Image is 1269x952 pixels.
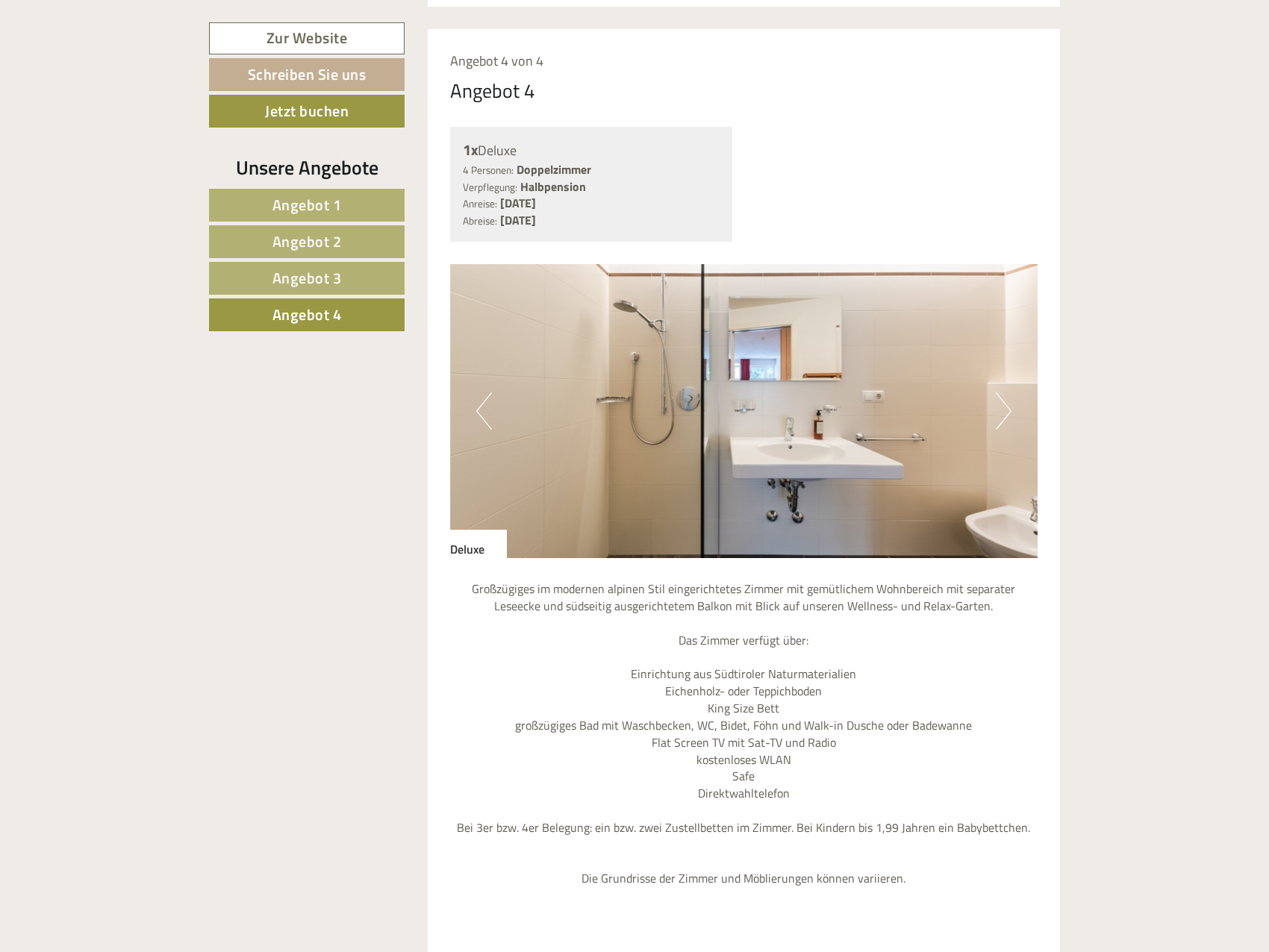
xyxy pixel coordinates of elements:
[492,386,588,419] button: Senden
[22,92,372,104] div: [PERSON_NAME]
[517,160,591,178] b: Doppelzimmer
[463,163,514,178] small: 4 Personen:
[358,43,566,55] div: Sie
[996,392,1011,430] button: Next
[268,11,320,37] div: [DATE]
[272,303,342,326] span: Angebot 4
[450,51,543,71] span: Angebot 4 von 4
[450,530,507,558] div: Deluxe
[11,89,379,185] div: Guten Abend. Wir sind noch am schwanken zwischen Angebot 2 und Angebot vier. Können sie uns sagen...
[209,154,405,181] div: Unsere Angebote
[450,580,1038,887] p: Großzügiges im modernen alpinen Stil eingerichtetes Zimmer mit gemütlichem Wohnbereich mit separa...
[520,178,586,195] b: Halbpension
[500,211,536,229] b: [DATE]
[463,213,497,228] small: Abreise:
[463,196,497,211] small: Anreise:
[22,172,372,183] small: 22:41
[209,95,405,128] a: Jetzt buchen
[209,58,405,91] a: Schreiben Sie uns
[476,392,492,430] button: Previous
[272,230,342,253] span: Angebot 2
[450,264,1038,558] img: image
[500,194,536,212] b: [DATE]
[450,77,535,104] div: Angebot 4
[272,266,342,289] span: Angebot 3
[463,180,517,195] small: Verpflegung:
[463,138,478,161] b: 1x
[350,40,577,86] div: Guten Tag, wie können wir Ihnen helfen?
[358,72,566,83] small: 22:40
[209,22,405,54] a: Zur Website
[272,193,342,216] span: Angebot 1
[463,140,720,161] div: Deluxe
